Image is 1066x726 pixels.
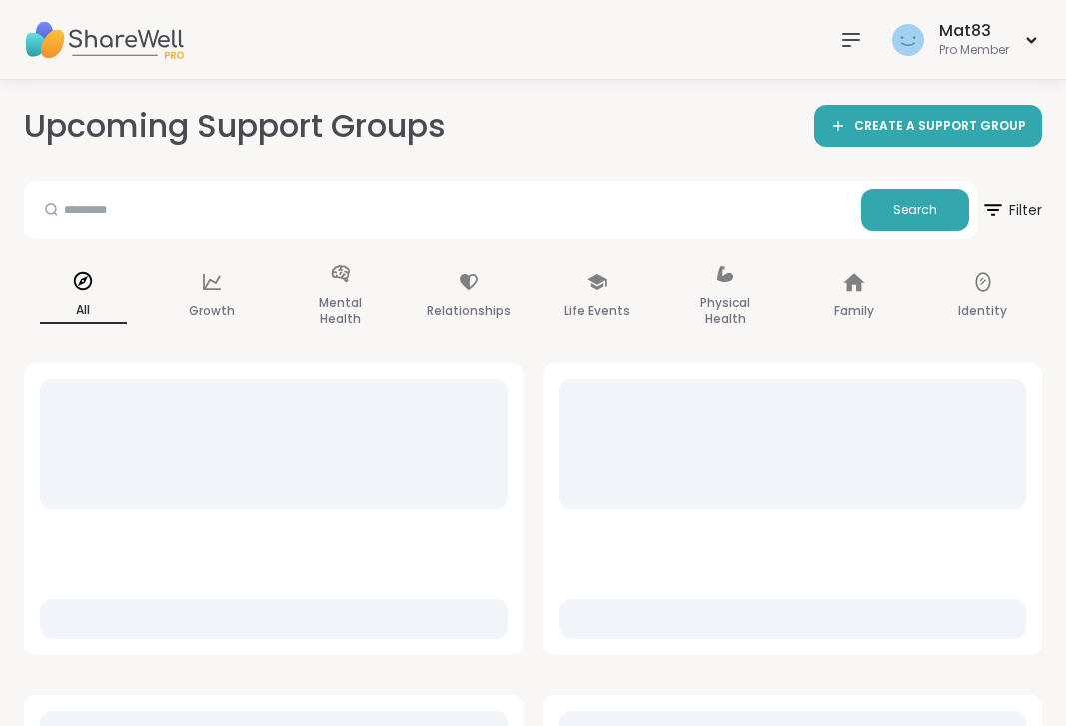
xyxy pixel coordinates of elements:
[189,299,235,323] p: Growth
[892,24,924,56] img: Mat83
[981,181,1042,239] button: Filter
[939,20,1009,42] div: Mat83
[958,299,1007,323] p: Identity
[893,201,937,219] span: Search
[834,299,874,323] p: Family
[981,186,1042,234] span: Filter
[24,5,184,75] img: ShareWell Nav Logo
[682,291,769,331] p: Physical Health
[40,298,127,324] p: All
[564,299,630,323] p: Life Events
[939,42,1009,59] div: Pro Member
[861,189,969,231] button: Search
[854,118,1026,135] span: CREATE A SUPPORT GROUP
[297,291,384,331] p: Mental Health
[427,299,511,323] p: Relationships
[814,105,1042,147] a: CREATE A SUPPORT GROUP
[24,104,446,149] h2: Upcoming Support Groups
